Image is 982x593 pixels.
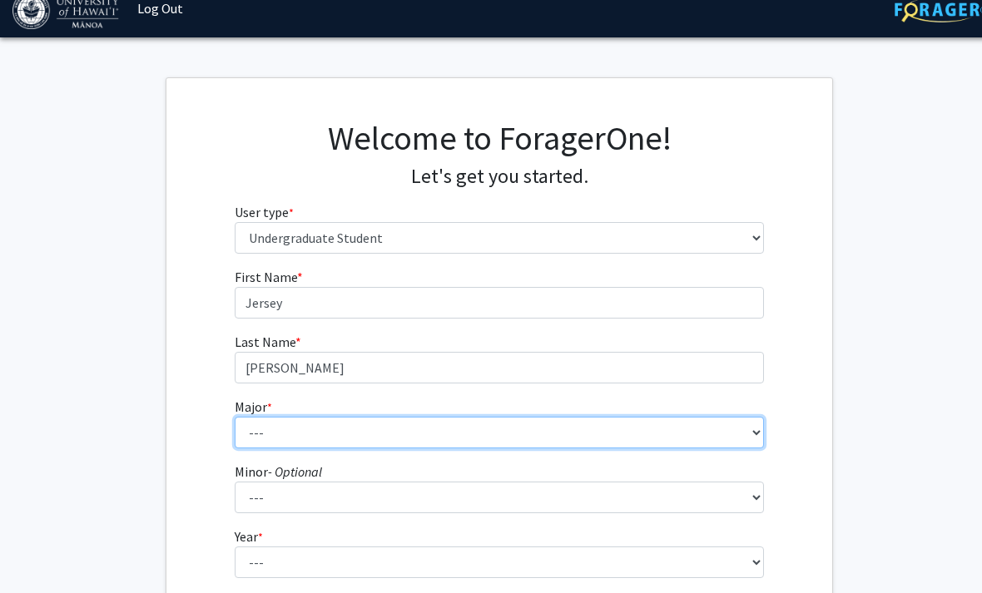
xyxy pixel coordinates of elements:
label: Minor [235,462,322,482]
span: Last Name [235,334,295,350]
h4: Let's get you started. [235,165,765,189]
h1: Welcome to ForagerOne! [235,118,765,158]
label: Major [235,397,272,417]
label: Year [235,526,263,546]
iframe: Chat [12,518,71,581]
i: - Optional [268,463,322,480]
span: First Name [235,269,297,285]
label: User type [235,202,294,222]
